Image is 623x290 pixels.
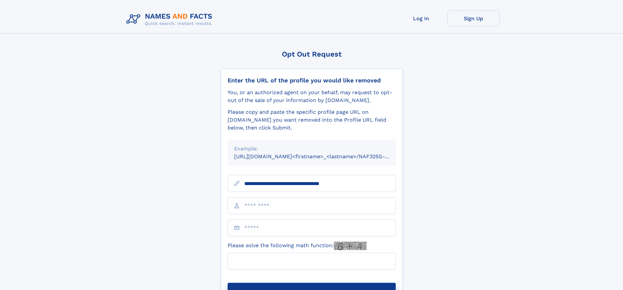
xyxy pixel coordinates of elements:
div: You, or an authorized agent on your behalf, may request to opt-out of the sale of your informatio... [228,89,396,104]
a: Sign Up [447,10,500,26]
label: Please solve the following math function: [228,242,367,250]
small: [URL][DOMAIN_NAME]<firstname>_<lastname>/NAF325G-xxxxxxxx [234,153,408,160]
a: Log In [395,10,447,26]
div: Example: [234,145,389,153]
div: Please copy and paste the specific profile page URL on [DOMAIN_NAME] you want removed into the Pr... [228,108,396,132]
img: Logo Names and Facts [124,10,218,28]
div: Enter the URL of the profile you would like removed [228,77,396,84]
div: Opt Out Request [221,50,403,58]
